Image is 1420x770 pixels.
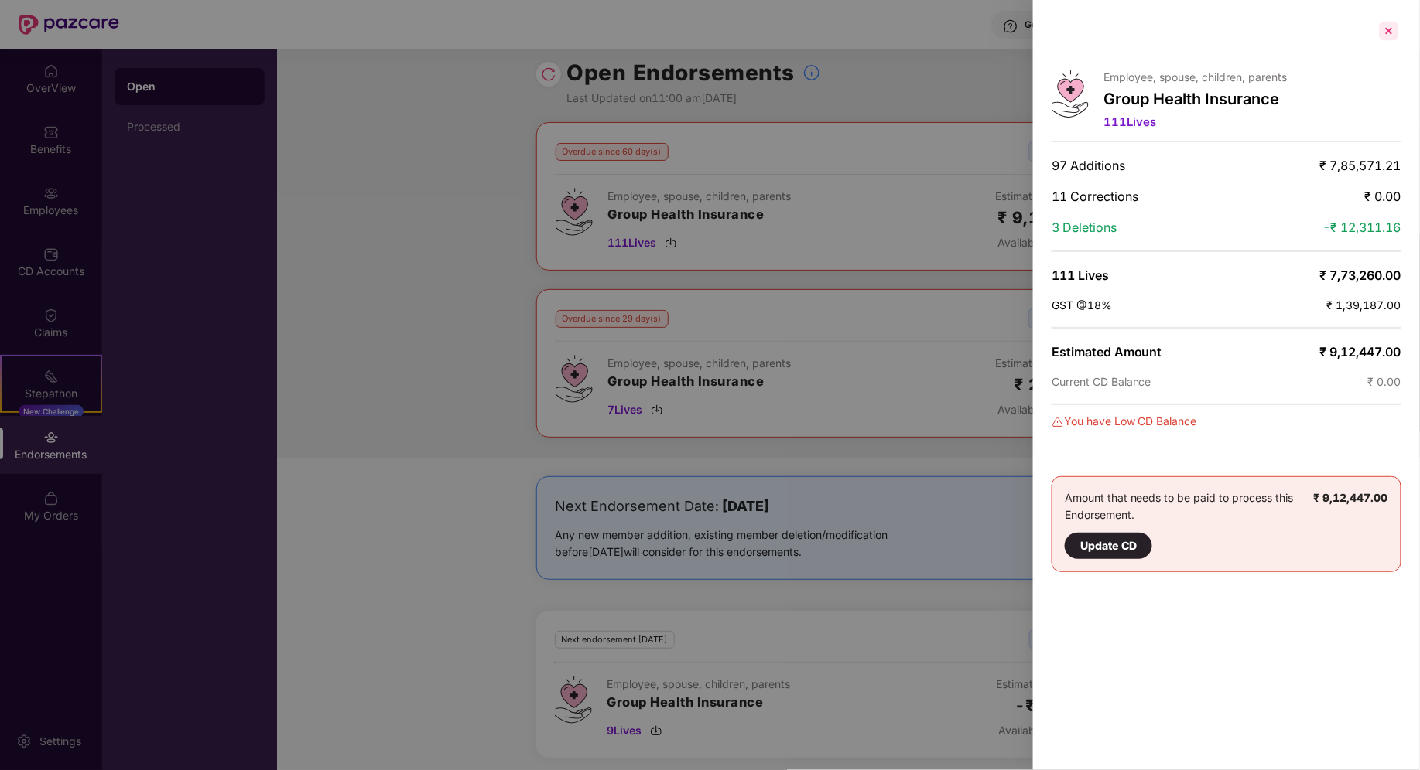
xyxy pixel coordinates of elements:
[1052,375,1151,388] span: Current CD Balance
[1052,220,1117,235] span: 3 Deletions
[1052,267,1109,283] span: 111 Lives
[1365,189,1401,204] span: ₹ 0.00
[1368,375,1401,388] span: ₹ 0.00
[1323,220,1401,235] span: -₹ 12,311.16
[1052,344,1162,359] span: Estimated Amount
[1052,70,1089,118] img: svg+xml;base64,PHN2ZyB4bWxucz0iaHR0cDovL3d3dy53My5vcmcvMjAwMC9zdmciIHdpZHRoPSI0Ny43MTQiIGhlaWdodD...
[1320,267,1401,283] span: ₹ 7,73,260.00
[1320,344,1401,359] span: ₹ 9,12,447.00
[1104,70,1288,83] p: Employee, spouse, children, parents
[1065,489,1314,559] div: Amount that needs to be paid to process this Endorsement.
[1052,416,1064,428] img: svg+xml;base64,PHN2ZyBpZD0iRGFuZ2VyLTMyeDMyIiB4bWxucz0iaHR0cDovL3d3dy53My5vcmcvMjAwMC9zdmciIHdpZH...
[1052,298,1112,312] span: GST @18%
[1052,413,1401,430] div: You have Low CD Balance
[1052,158,1125,173] span: 97 Additions
[1104,90,1288,108] p: Group Health Insurance
[1314,491,1388,504] b: ₹ 9,12,447.00
[1104,114,1157,129] span: 111 Lives
[1327,298,1401,312] span: ₹ 1,39,187.00
[1052,189,1138,204] span: 11 Corrections
[1320,158,1401,173] span: ₹ 7,85,571.21
[1080,537,1137,554] div: Update CD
